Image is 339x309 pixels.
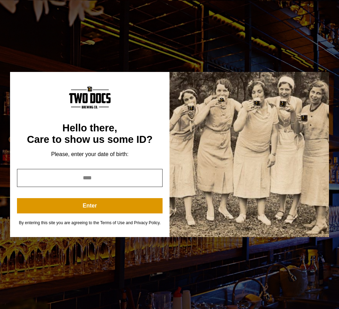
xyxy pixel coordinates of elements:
div: Please, enter your date of birth: [17,151,163,158]
input: year [17,169,163,187]
button: Enter [17,198,163,213]
img: Content Logo [69,86,111,108]
div: By entering this site you are agreeing to the Terms of Use and Privacy Policy. [17,220,163,226]
div: Hello there, Care to show us some ID? [17,122,163,146]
